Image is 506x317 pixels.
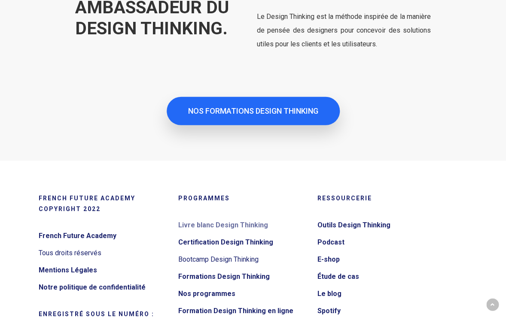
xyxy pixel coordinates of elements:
a: Formations Design Thinking [178,270,308,284]
h5: French Future Academy Copyright 2022 [39,193,169,214]
a: Étude de cas [317,270,448,284]
h5: Ressourcerie [317,193,448,204]
a: Livre blanc Design Thinking [178,218,308,232]
a: E-shop [317,253,448,266]
a: Mentions Légales [39,263,169,277]
a: Nos programmes [178,287,308,301]
a: Outils Design Thinking [317,218,448,232]
a: Certification Design Thinking [178,235,308,249]
a: French Future Academy [39,229,169,243]
h5: Programmes [178,193,308,204]
a: NOS FORMATIONS DESIGN THINKING [167,97,340,125]
p: Le Design Thinking est la méthode inspirée de la manière de pensée des designers pour concevoir d... [256,10,430,51]
li: Tous droits réservés [39,245,169,262]
li: Bootcamp Design Thinking [178,251,308,268]
span: NOS FORMATIONS DESIGN THINKING [188,107,318,115]
a: Notre politique de confidentialité [39,281,169,294]
a: Le blog [317,287,448,301]
a: Podcast [317,235,448,249]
